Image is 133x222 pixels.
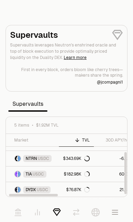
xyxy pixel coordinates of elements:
[97,79,123,85] a: @jcompagni1
[15,171,17,177] img: TIA Logo
[18,171,20,177] img: USDC Logo
[10,67,123,78] a: First in every block,orders bloom like cherry trees—makers share the spring.
[97,79,123,85] p: @ jcompagni1
[18,156,20,161] img: USDC Logo
[10,42,123,61] p: Supervaults leverages Neutron's enshrined oracle and top of block execution to provide optimally ...
[59,166,94,182] a: $182.98K
[64,171,90,177] div: $182.98K
[59,182,94,197] a: $76.87K
[64,55,87,60] a: Learn more
[59,151,94,166] a: $343.69K
[33,171,44,177] span: USDC
[18,187,20,193] img: USDC Logo
[14,137,55,143] div: Market
[6,151,59,166] a: NTRN LogoUSDC LogoNTRNUSDC
[15,187,17,193] img: DYDX Logo
[8,97,47,111] span: Supervaults
[26,156,37,161] span: NTRN
[38,156,49,161] span: USDC
[63,137,90,143] div: TVL
[98,137,133,143] div: 30D APY/hold
[14,122,29,128] span: 5 items
[10,29,123,41] h2: Supervaults
[15,156,17,161] img: NTRN Logo
[37,187,48,193] span: USDC
[21,67,59,72] p: First in every block,
[75,72,123,78] p: makers share the spring.
[26,187,36,193] span: DYDX
[6,182,59,197] a: DYDX LogoUSDC LogoDYDXUSDC
[36,122,59,128] span: $1.92M TVL
[6,166,59,182] a: TIA LogoUSDC LogoTIAUSDC
[26,171,32,177] span: TIA
[60,67,123,72] p: orders bloom like cherry trees—
[63,156,90,161] div: $343.69K
[66,187,90,193] div: $76.87K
